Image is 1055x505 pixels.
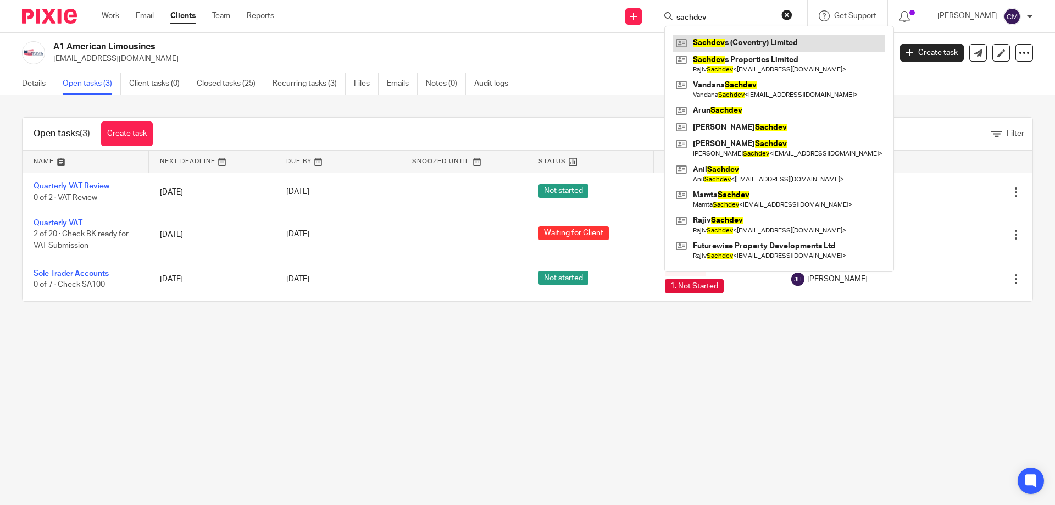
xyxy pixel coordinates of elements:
[538,226,609,240] span: Waiting for Client
[426,73,466,95] a: Notes (0)
[387,73,418,95] a: Emails
[212,10,230,21] a: Team
[80,129,90,138] span: (3)
[1007,130,1024,137] span: Filter
[286,275,309,283] span: [DATE]
[412,158,470,164] span: Snoozed Until
[34,231,129,250] span: 2 of 20 · Check BK ready for VAT Submission
[273,73,346,95] a: Recurring tasks (3)
[807,274,868,285] span: [PERSON_NAME]
[34,182,109,190] a: Quarterly VAT Review
[834,12,876,20] span: Get Support
[149,257,275,302] td: [DATE]
[22,9,77,24] img: Pixie
[1003,8,1021,25] img: svg%3E
[34,281,105,289] span: 0 of 7 · Check SA100
[538,158,566,164] span: Status
[675,13,774,23] input: Search
[286,231,309,238] span: [DATE]
[63,73,121,95] a: Open tasks (3)
[34,194,97,202] span: 0 of 2 · VAT Review
[937,10,998,21] p: [PERSON_NAME]
[286,188,309,196] span: [DATE]
[474,73,517,95] a: Audit logs
[129,73,188,95] a: Client tasks (0)
[538,184,588,198] span: Not started
[53,41,718,53] h2: A1 American Limousines
[102,10,119,21] a: Work
[101,121,153,146] a: Create task
[34,270,109,278] a: Sole Trader Accounts
[136,10,154,21] a: Email
[538,271,588,285] span: Not started
[22,73,54,95] a: Details
[149,212,275,257] td: [DATE]
[149,173,275,212] td: [DATE]
[34,128,90,140] h1: Open tasks
[247,10,274,21] a: Reports
[354,73,379,95] a: Files
[170,10,196,21] a: Clients
[197,73,264,95] a: Closed tasks (25)
[22,41,45,64] img: A1%20.png
[53,53,884,64] p: [EMAIL_ADDRESS][DOMAIN_NAME]
[791,273,804,286] img: svg%3E
[665,279,724,293] span: 1. Not Started
[900,44,964,62] a: Create task
[34,219,82,227] a: Quarterly VAT
[781,9,792,20] button: Clear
